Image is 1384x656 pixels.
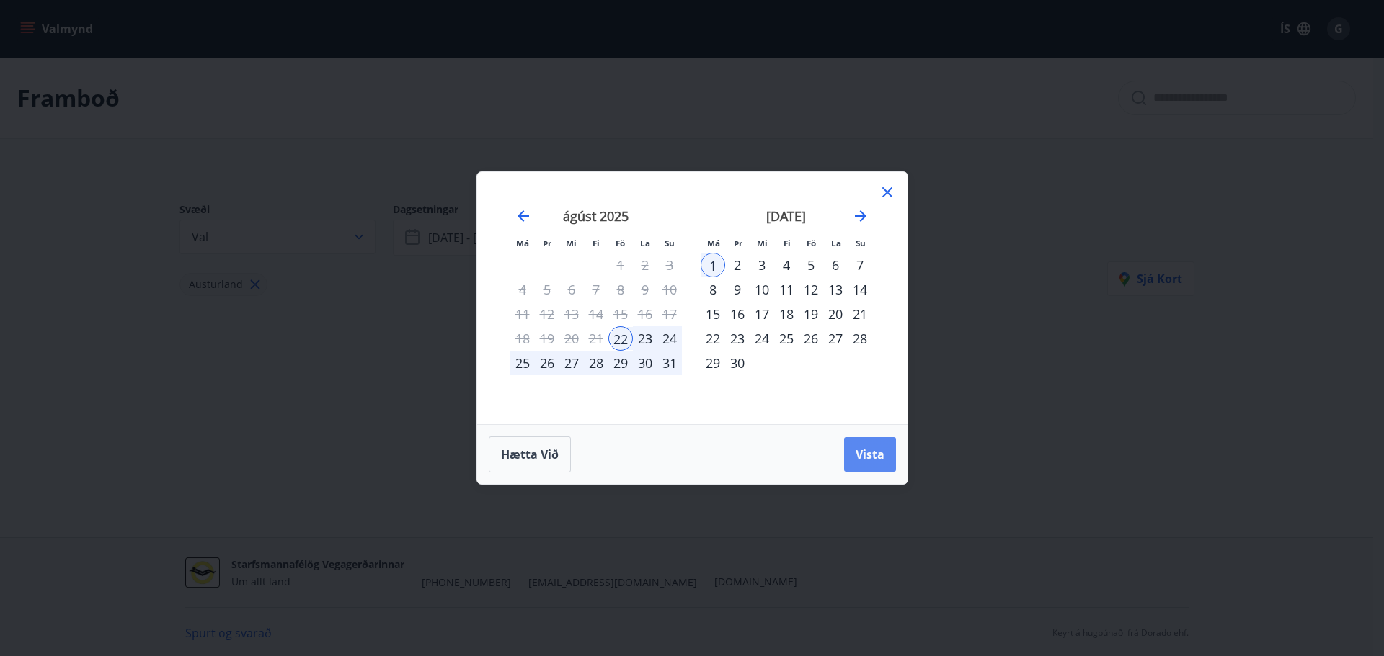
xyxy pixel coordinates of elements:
span: Hætta við [501,446,559,462]
td: Choose laugardagur, 6. september 2025 as your check-out date. It’s available. [823,253,848,277]
div: 25 [774,326,799,351]
td: Not available. miðvikudagur, 13. ágúst 2025 [559,302,584,326]
td: Choose föstudagur, 19. september 2025 as your check-out date. It’s available. [799,302,823,326]
td: Not available. föstudagur, 1. ágúst 2025 [608,253,633,277]
button: Vista [844,437,896,472]
td: Choose mánudagur, 8. september 2025 as your check-out date. It’s available. [701,277,725,302]
div: 13 [823,277,848,302]
td: Choose mánudagur, 22. september 2025 as your check-out date. It’s available. [701,326,725,351]
div: 17 [750,302,774,326]
td: Choose föstudagur, 26. september 2025 as your check-out date. It’s available. [799,326,823,351]
div: 21 [848,302,872,326]
td: Choose laugardagur, 20. september 2025 as your check-out date. It’s available. [823,302,848,326]
small: Fö [616,238,625,248]
td: Not available. þriðjudagur, 19. ágúst 2025 [535,326,559,351]
div: 2 [725,253,750,277]
td: Choose sunnudagur, 21. september 2025 as your check-out date. It’s available. [848,302,872,326]
td: Choose miðvikudagur, 17. september 2025 as your check-out date. It’s available. [750,302,774,326]
td: Choose fimmtudagur, 18. september 2025 as your check-out date. It’s available. [774,302,799,326]
div: Calendar [494,189,890,407]
small: Þr [734,238,742,248]
td: Not available. miðvikudagur, 20. ágúst 2025 [559,326,584,351]
td: Selected. laugardagur, 23. ágúst 2025 [633,326,657,351]
td: Not available. sunnudagur, 3. ágúst 2025 [657,253,682,277]
td: Selected. föstudagur, 29. ágúst 2025 [608,351,633,375]
td: Not available. þriðjudagur, 5. ágúst 2025 [535,277,559,302]
div: 16 [725,302,750,326]
td: Choose laugardagur, 13. september 2025 as your check-out date. It’s available. [823,277,848,302]
small: Mi [566,238,577,248]
td: Choose föstudagur, 5. september 2025 as your check-out date. It’s available. [799,253,823,277]
td: Choose sunnudagur, 28. september 2025 as your check-out date. It’s available. [848,326,872,351]
td: Selected. mánudagur, 25. ágúst 2025 [510,351,535,375]
td: Choose miðvikudagur, 24. september 2025 as your check-out date. It’s available. [750,326,774,351]
div: 30 [725,351,750,375]
td: Not available. sunnudagur, 10. ágúst 2025 [657,277,682,302]
button: Hætta við [489,436,571,472]
small: Mi [757,238,768,248]
div: 23 [633,326,657,351]
div: 11 [774,277,799,302]
td: Not available. þriðjudagur, 12. ágúst 2025 [535,302,559,326]
td: Choose fimmtudagur, 25. september 2025 as your check-out date. It’s available. [774,326,799,351]
td: Not available. fimmtudagur, 7. ágúst 2025 [584,277,608,302]
td: Choose þriðjudagur, 9. september 2025 as your check-out date. It’s available. [725,277,750,302]
div: 22 [701,326,725,351]
small: Su [665,238,675,248]
div: 22 [608,326,633,351]
td: Not available. laugardagur, 16. ágúst 2025 [633,302,657,326]
div: 25 [510,351,535,375]
div: 26 [799,326,823,351]
div: 24 [750,326,774,351]
div: 15 [701,302,725,326]
div: 1 [701,253,725,277]
strong: [DATE] [766,207,806,225]
small: La [831,238,841,248]
small: La [640,238,650,248]
div: 30 [633,351,657,375]
small: Fi [593,238,600,248]
td: Selected. miðvikudagur, 27. ágúst 2025 [559,351,584,375]
small: Má [516,238,529,248]
td: Not available. fimmtudagur, 21. ágúst 2025 [584,326,608,351]
td: Choose sunnudagur, 7. september 2025 as your check-out date. It’s available. [848,253,872,277]
small: Fi [784,238,791,248]
small: Má [707,238,720,248]
td: Choose laugardagur, 27. september 2025 as your check-out date. It’s available. [823,326,848,351]
td: Choose þriðjudagur, 23. september 2025 as your check-out date. It’s available. [725,326,750,351]
small: Þr [543,238,551,248]
div: 23 [725,326,750,351]
div: 9 [725,277,750,302]
div: 8 [701,277,725,302]
div: Move forward to switch to the next month. [852,207,869,225]
div: 14 [848,277,872,302]
td: Selected. sunnudagur, 31. ágúst 2025 [657,351,682,375]
td: Selected as end date. mánudagur, 1. september 2025 [701,253,725,277]
td: Choose föstudagur, 12. september 2025 as your check-out date. It’s available. [799,277,823,302]
td: Choose þriðjudagur, 16. september 2025 as your check-out date. It’s available. [725,302,750,326]
td: Selected as start date. föstudagur, 22. ágúst 2025 [608,326,633,351]
div: 27 [823,326,848,351]
div: 6 [823,253,848,277]
td: Choose miðvikudagur, 10. september 2025 as your check-out date. It’s available. [750,277,774,302]
div: 5 [799,253,823,277]
div: 28 [848,326,872,351]
td: Not available. laugardagur, 9. ágúst 2025 [633,277,657,302]
td: Selected. laugardagur, 30. ágúst 2025 [633,351,657,375]
div: 3 [750,253,774,277]
td: Selected. fimmtudagur, 28. ágúst 2025 [584,351,608,375]
div: 12 [799,277,823,302]
div: Move backward to switch to the previous month. [515,207,532,225]
td: Not available. föstudagur, 15. ágúst 2025 [608,302,633,326]
td: Not available. sunnudagur, 17. ágúst 2025 [657,302,682,326]
div: 31 [657,351,682,375]
td: Choose miðvikudagur, 3. september 2025 as your check-out date. It’s available. [750,253,774,277]
div: 19 [799,302,823,326]
small: Fö [807,238,816,248]
td: Choose sunnudagur, 14. september 2025 as your check-out date. It’s available. [848,277,872,302]
strong: ágúst 2025 [563,207,629,225]
div: 7 [848,253,872,277]
td: Choose mánudagur, 15. september 2025 as your check-out date. It’s available. [701,302,725,326]
div: 29 [701,351,725,375]
td: Choose fimmtudagur, 4. september 2025 as your check-out date. It’s available. [774,253,799,277]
